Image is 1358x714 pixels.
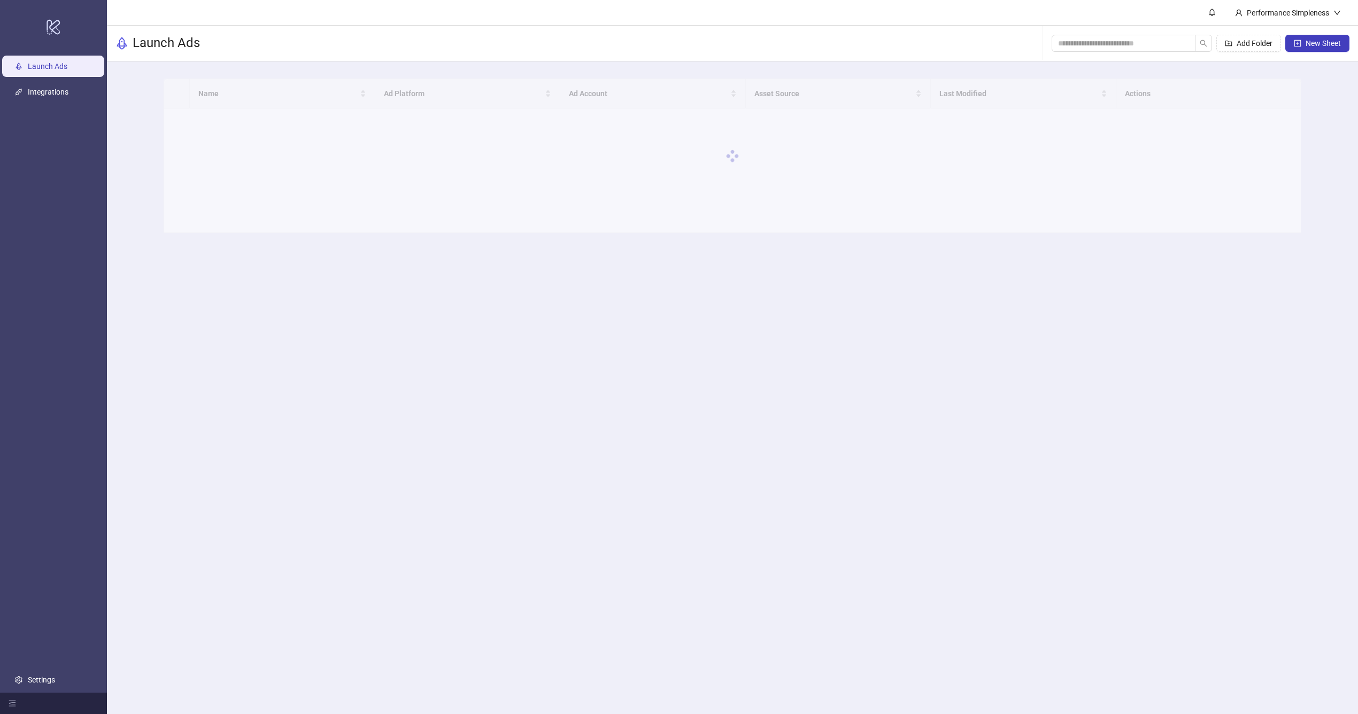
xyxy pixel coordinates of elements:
[133,35,200,52] h3: Launch Ads
[1225,40,1232,47] span: folder-add
[1306,39,1341,48] span: New Sheet
[1200,40,1207,47] span: search
[1243,7,1333,19] div: Performance Simpleness
[1237,39,1272,48] span: Add Folder
[28,88,68,96] a: Integrations
[1216,35,1281,52] button: Add Folder
[1294,40,1301,47] span: plus-square
[9,700,16,707] span: menu-fold
[1235,9,1243,17] span: user
[1333,9,1341,17] span: down
[1208,9,1216,16] span: bell
[28,62,67,71] a: Launch Ads
[28,676,55,684] a: Settings
[115,37,128,50] span: rocket
[1285,35,1349,52] button: New Sheet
